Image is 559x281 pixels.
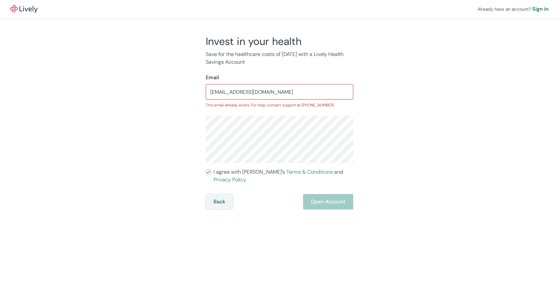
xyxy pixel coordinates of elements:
[206,102,353,108] p: This email already exists. For help, contact support at [PHONE_NUMBER]
[206,35,353,48] h2: Invest in your health
[286,168,333,175] a: Terms & Conditions
[10,5,38,13] img: Lively
[10,5,38,13] a: LivelyLively
[532,5,549,13] a: Sign in
[214,176,246,183] a: Privacy Policy
[214,168,353,184] span: I agree with [PERSON_NAME]’s and
[206,50,353,66] p: Save for the healthcare costs of [DATE] with a Lively Health Savings Account
[206,194,233,210] button: Back
[477,5,549,13] div: Already have an account?
[206,74,219,81] label: Email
